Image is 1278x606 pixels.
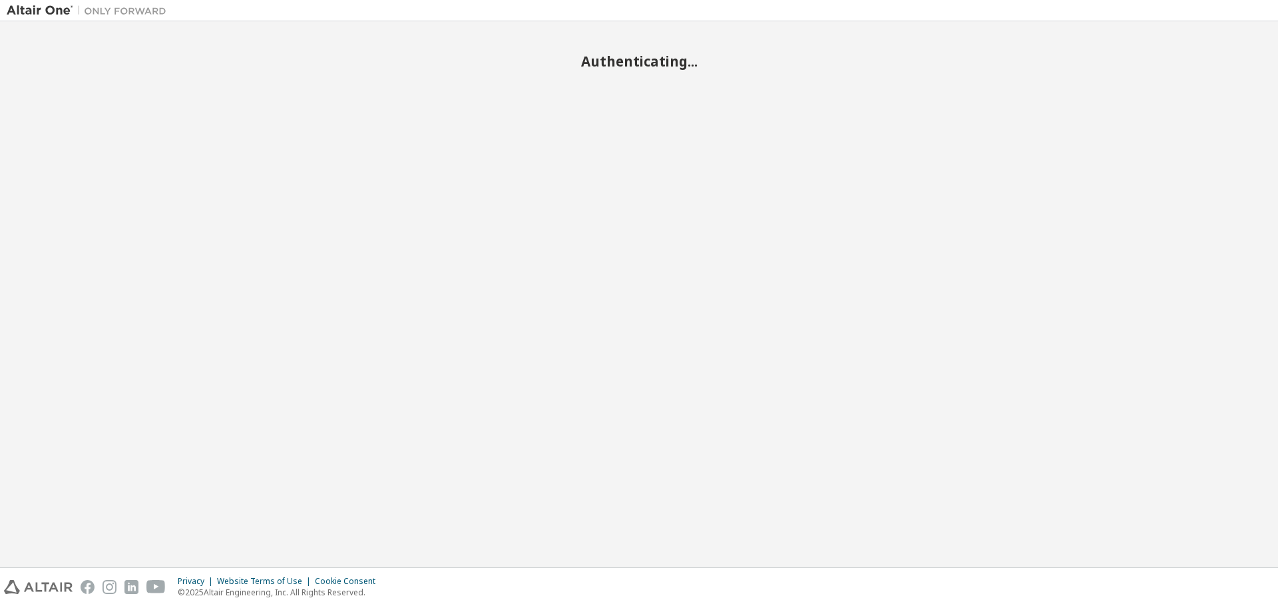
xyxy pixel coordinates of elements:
img: instagram.svg [103,580,116,594]
img: facebook.svg [81,580,95,594]
img: altair_logo.svg [4,580,73,594]
img: Altair One [7,4,173,17]
p: © 2025 Altair Engineering, Inc. All Rights Reserved. [178,587,383,598]
img: youtube.svg [146,580,166,594]
div: Privacy [178,576,217,587]
div: Website Terms of Use [217,576,315,587]
div: Cookie Consent [315,576,383,587]
h2: Authenticating... [7,53,1271,70]
img: linkedin.svg [124,580,138,594]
